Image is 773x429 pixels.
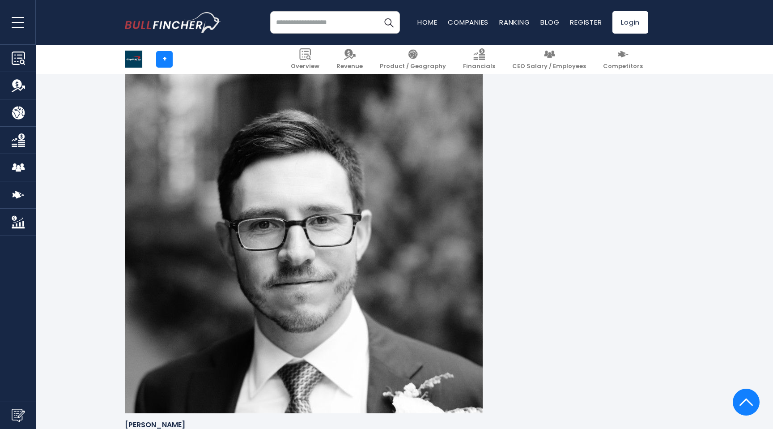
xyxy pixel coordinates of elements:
[291,63,319,70] span: Overview
[336,63,363,70] span: Revenue
[331,45,368,74] a: Revenue
[125,55,483,413] img: Aron Dalley
[612,11,648,34] a: Login
[512,63,586,70] span: CEO Salary / Employees
[378,11,400,34] button: Search
[125,12,221,33] a: Go to homepage
[417,17,437,27] a: Home
[463,63,495,70] span: Financials
[458,45,501,74] a: Financials
[598,45,648,74] a: Competitors
[603,63,643,70] span: Competitors
[285,45,325,74] a: Overview
[448,17,488,27] a: Companies
[125,420,648,429] h6: [PERSON_NAME]
[540,17,559,27] a: Blog
[125,12,221,33] img: bullfincher logo
[570,17,602,27] a: Register
[499,17,530,27] a: Ranking
[380,63,446,70] span: Product / Geography
[125,51,142,68] img: COF logo
[156,51,173,68] a: +
[507,45,591,74] a: CEO Salary / Employees
[374,45,451,74] a: Product / Geography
